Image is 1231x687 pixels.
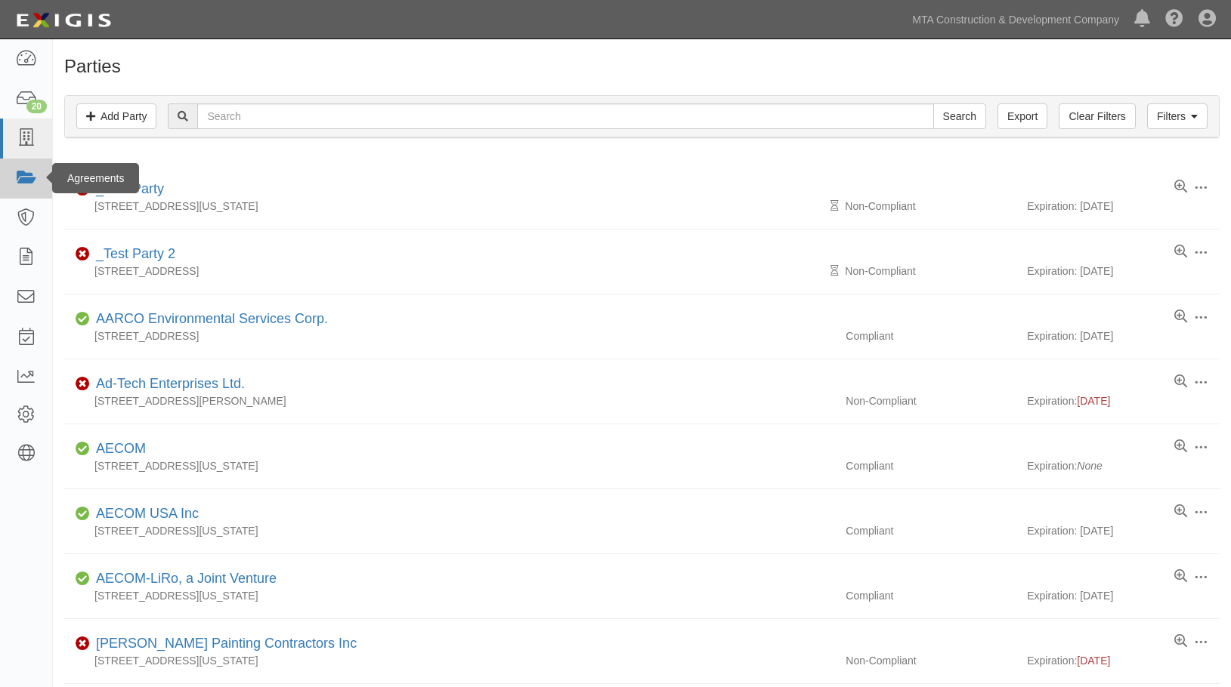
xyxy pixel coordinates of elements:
[90,634,357,654] div: Ahern Painting Contractors Inc
[1027,263,1220,279] div: Expiration: [DATE]
[52,163,139,193] div: Agreements
[1077,655,1110,667] span: [DATE]
[64,328,834,343] div: [STREET_ADDRESS]
[834,328,1027,343] div: Compliant
[834,588,1027,603] div: Compliant
[96,246,175,261] a: _Test Party 2
[1174,245,1187,260] a: View results summary
[933,103,986,129] input: Search
[1077,395,1110,407] span: [DATE]
[76,379,90,390] i: Non-Compliant
[64,263,834,279] div: [STREET_ADDRESS]
[76,639,90,649] i: Non-Compliant
[1027,199,1220,214] div: Expiration: [DATE]
[96,506,199,521] a: AECOM USA Inc
[96,376,245,391] a: Ad-Tech Enterprises Ltd.
[905,5,1127,35] a: MTA Construction & Development Company
[11,7,116,34] img: logo-5460c22ac91f19d4615b14bd174203de0afe785f0fc80cf4dbbc73dc1793850b.png
[96,636,357,651] a: [PERSON_NAME] Painting Contractors Inc
[834,653,1027,668] div: Non-Compliant
[90,374,245,394] div: Ad-Tech Enterprises Ltd.
[834,263,1027,279] div: Non-Compliant
[76,444,90,454] i: Compliant
[1174,310,1187,325] a: View results summary
[1059,103,1135,129] a: Clear Filters
[197,103,933,129] input: Search
[64,588,834,603] div: [STREET_ADDRESS][US_STATE]
[76,314,90,325] i: Compliant
[64,458,834,473] div: [STREET_ADDRESS][US_STATE]
[90,439,146,459] div: AECOM
[76,184,90,195] i: Non-Compliant
[96,311,328,326] a: AARCO Environmental Services Corp.
[90,569,277,589] div: AECOM-LiRo, a Joint Venture
[1165,11,1183,29] i: Help Center - Complianz
[1174,180,1187,195] a: View results summary
[1027,653,1220,668] div: Expiration:
[76,249,90,260] i: Non-Compliant
[1027,523,1220,538] div: Expiration: [DATE]
[76,509,90,519] i: Compliant
[76,574,90,584] i: Compliant
[1027,393,1220,408] div: Expiration:
[1027,458,1220,473] div: Expiration:
[834,458,1027,473] div: Compliant
[64,57,1220,76] h1: Parties
[64,523,834,538] div: [STREET_ADDRESS][US_STATE]
[64,653,834,668] div: [STREET_ADDRESS][US_STATE]
[1174,374,1187,390] a: View results summary
[96,441,146,456] a: AECOM
[64,393,834,408] div: [STREET_ADDRESS][PERSON_NAME]
[834,199,1027,214] div: Non-Compliant
[834,523,1027,538] div: Compliant
[834,393,1027,408] div: Non-Compliant
[26,100,47,113] div: 20
[997,103,1047,129] a: Export
[90,504,199,524] div: AECOM USA Inc
[1147,103,1208,129] a: Filters
[1174,634,1187,649] a: View results summary
[90,310,328,329] div: AARCO Environmental Services Corp.
[830,266,839,276] i: Pending Review
[64,199,834,214] div: [STREET_ADDRESS][US_STATE]
[90,245,175,264] div: _Test Party 2
[76,103,156,129] a: Add Party
[1174,569,1187,584] a: View results summary
[1077,460,1102,472] i: None
[1174,439,1187,454] a: View results summary
[1027,588,1220,603] div: Expiration: [DATE]
[1174,504,1187,519] a: View results summary
[96,571,277,586] a: AECOM-LiRo, a Joint Venture
[830,201,839,211] i: Pending Review
[1027,328,1220,343] div: Expiration: [DATE]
